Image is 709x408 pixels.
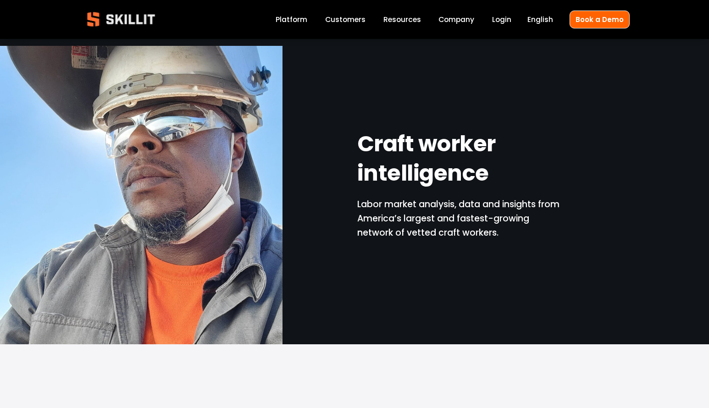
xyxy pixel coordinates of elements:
[438,13,474,26] a: Company
[383,14,421,25] span: Resources
[492,13,511,26] a: Login
[527,13,553,26] div: language picker
[79,6,163,33] img: Skillit
[276,13,307,26] a: Platform
[383,13,421,26] a: folder dropdown
[527,14,553,25] span: English
[325,13,366,26] a: Customers
[357,127,500,194] strong: Craft worker intelligence
[570,11,630,28] a: Book a Demo
[357,198,560,240] p: Labor market analysis, data and insights from America’s largest and fastest-growing network of ve...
